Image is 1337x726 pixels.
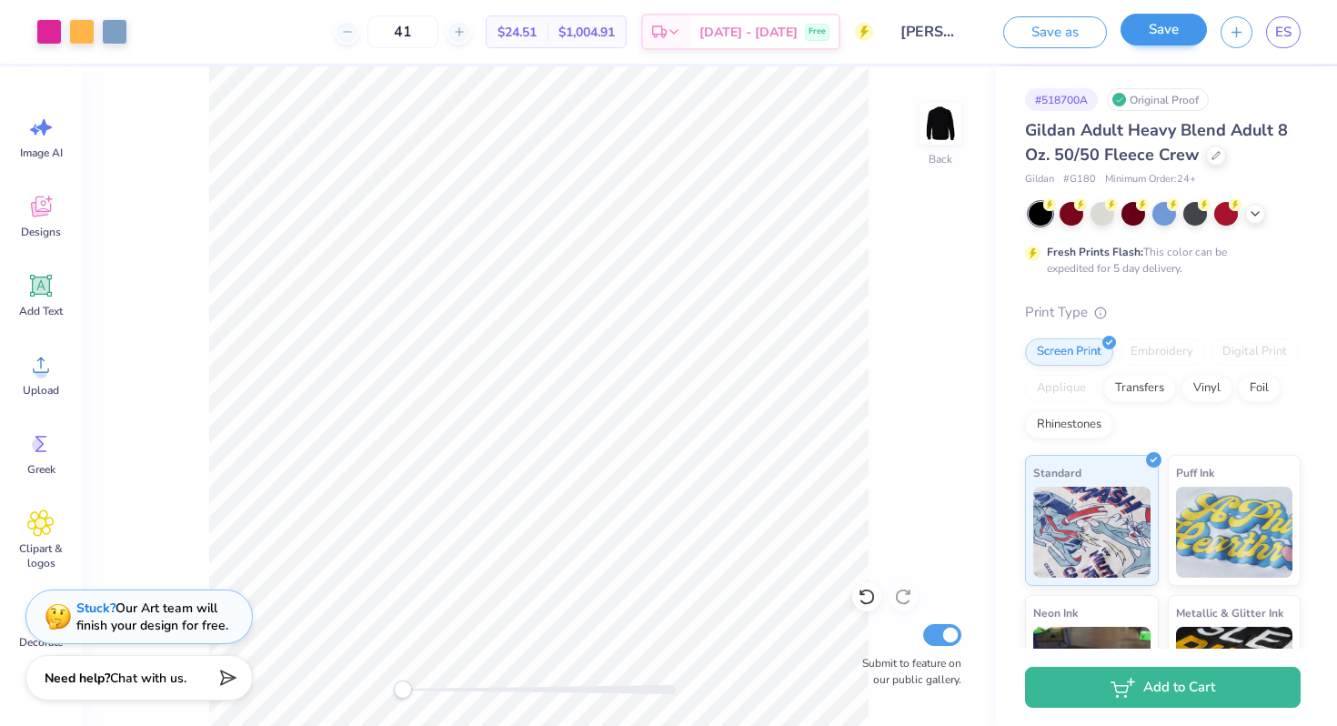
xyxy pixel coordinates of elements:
[1121,14,1207,45] button: Save
[1033,487,1151,578] img: Standard
[1047,244,1271,277] div: This color can be expedited for 5 day delivery.
[699,23,798,42] span: [DATE] - [DATE]
[21,225,61,239] span: Designs
[1025,172,1054,187] span: Gildan
[1211,338,1299,366] div: Digital Print
[1119,338,1205,366] div: Embroidery
[887,14,976,50] input: Untitled Design
[1033,603,1078,622] span: Neon Ink
[1275,22,1292,43] span: ES
[1107,88,1209,111] div: Original Proof
[1103,375,1176,402] div: Transfers
[23,383,59,398] span: Upload
[498,23,537,42] span: $24.51
[1181,375,1232,402] div: Vinyl
[1105,172,1196,187] span: Minimum Order: 24 +
[76,600,228,634] div: Our Art team will finish your design for free.
[1025,375,1098,402] div: Applique
[1025,302,1301,323] div: Print Type
[1033,627,1151,718] img: Neon Ink
[852,655,961,688] label: Submit to feature on our public gallery.
[1025,667,1301,708] button: Add to Cart
[27,462,55,477] span: Greek
[76,600,116,617] strong: Stuck?
[20,146,63,160] span: Image AI
[1033,463,1081,482] span: Standard
[558,23,615,42] span: $1,004.91
[1176,627,1293,718] img: Metallic & Glitter Ink
[929,151,952,167] div: Back
[1266,16,1301,48] a: ES
[1025,119,1288,166] span: Gildan Adult Heavy Blend Adult 8 Oz. 50/50 Fleece Crew
[1176,487,1293,578] img: Puff Ink
[1238,375,1281,402] div: Foil
[19,635,63,650] span: Decorate
[394,681,412,699] div: Accessibility label
[1063,172,1096,187] span: # G180
[19,304,63,318] span: Add Text
[1047,245,1143,259] strong: Fresh Prints Flash:
[110,670,186,687] span: Chat with us.
[11,541,71,570] span: Clipart & logos
[922,106,959,142] img: Back
[809,25,826,38] span: Free
[1025,88,1098,111] div: # 518700A
[367,15,438,48] input: – –
[1025,411,1113,439] div: Rhinestones
[1176,603,1283,622] span: Metallic & Glitter Ink
[1176,463,1214,482] span: Puff Ink
[1003,16,1107,48] button: Save as
[45,670,110,687] strong: Need help?
[1025,338,1113,366] div: Screen Print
